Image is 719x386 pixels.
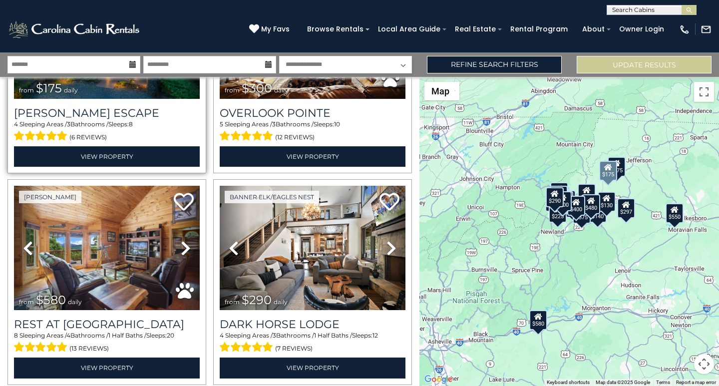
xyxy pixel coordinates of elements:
[302,21,368,37] a: Browse Rentals
[220,106,405,120] a: Overlook Pointe
[598,192,616,212] div: $130
[578,184,596,204] div: $349
[550,182,568,202] div: $125
[14,120,200,144] div: Sleeping Areas / Bathrooms / Sleeps:
[596,380,650,385] span: Map data ©2025 Google
[274,86,288,94] span: daily
[274,298,288,306] span: daily
[529,310,547,330] div: $580
[567,195,585,215] div: $400
[550,185,568,205] div: $425
[220,186,405,310] img: thumbnail_164375639.jpeg
[275,131,315,144] span: (12 reviews)
[422,373,455,386] img: Google
[422,373,455,386] a: Open this area in Google Maps (opens a new window)
[577,21,610,37] a: About
[14,106,200,120] h3: Todd Escape
[617,198,635,218] div: $297
[220,332,224,339] span: 4
[19,86,34,94] span: from
[108,332,146,339] span: 1 Half Baths /
[14,146,200,167] a: View Property
[64,86,78,94] span: daily
[220,331,405,355] div: Sleeping Areas / Bathrooms / Sleeps:
[220,318,405,331] a: Dark Horse Lodge
[679,24,690,35] img: phone-regular-white.png
[14,318,200,331] a: Rest at [GEOGRAPHIC_DATA]
[36,81,62,95] span: $175
[546,187,564,207] div: $290
[372,332,378,339] span: 12
[573,203,591,223] div: $375
[14,106,200,120] a: [PERSON_NAME] Escape
[549,203,567,223] div: $225
[174,192,194,213] a: Add to favorites
[694,354,714,374] button: Map camera controls
[589,202,607,222] div: $140
[14,186,200,310] img: thumbnail_164747674.jpeg
[69,131,107,144] span: (6 reviews)
[129,120,133,128] span: 8
[656,380,670,385] a: Terms
[547,379,590,386] button: Keyboard shortcuts
[676,380,716,385] a: Report a map error
[582,194,600,214] div: $480
[334,120,340,128] span: 10
[220,120,223,128] span: 5
[249,24,292,35] a: My Favs
[614,21,669,37] a: Owner Login
[450,21,501,37] a: Real Estate
[272,120,276,128] span: 3
[577,56,712,73] button: Update Results
[554,191,572,211] div: $300
[14,120,18,128] span: 4
[19,298,34,306] span: from
[68,298,82,306] span: daily
[505,21,573,37] a: Rental Program
[261,24,290,34] span: My Favs
[599,161,617,181] div: $175
[431,86,449,96] span: Map
[36,293,66,307] span: $580
[694,82,714,102] button: Toggle fullscreen view
[314,332,352,339] span: 1 Half Baths /
[7,19,142,39] img: White-1-2.png
[220,146,405,167] a: View Property
[225,298,240,306] span: from
[275,342,313,355] span: (7 reviews)
[14,358,200,378] a: View Property
[66,332,70,339] span: 4
[67,120,70,128] span: 3
[69,342,109,355] span: (13 reviews)
[701,24,712,35] img: mail-regular-white.png
[242,81,272,95] span: $300
[19,191,81,203] a: [PERSON_NAME]
[220,358,405,378] a: View Property
[167,332,174,339] span: 20
[242,293,272,307] span: $290
[14,332,18,339] span: 8
[424,82,459,100] button: Change map style
[14,318,200,331] h3: Rest at Mountain Crest
[373,21,445,37] a: Local Area Guide
[220,120,405,144] div: Sleeping Areas / Bathrooms / Sleeps:
[666,203,684,223] div: $550
[427,56,562,73] a: Refine Search Filters
[608,156,626,176] div: $175
[14,331,200,355] div: Sleeping Areas / Bathrooms / Sleeps:
[273,332,276,339] span: 3
[225,86,240,94] span: from
[225,191,319,203] a: Banner Elk/Eagles Nest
